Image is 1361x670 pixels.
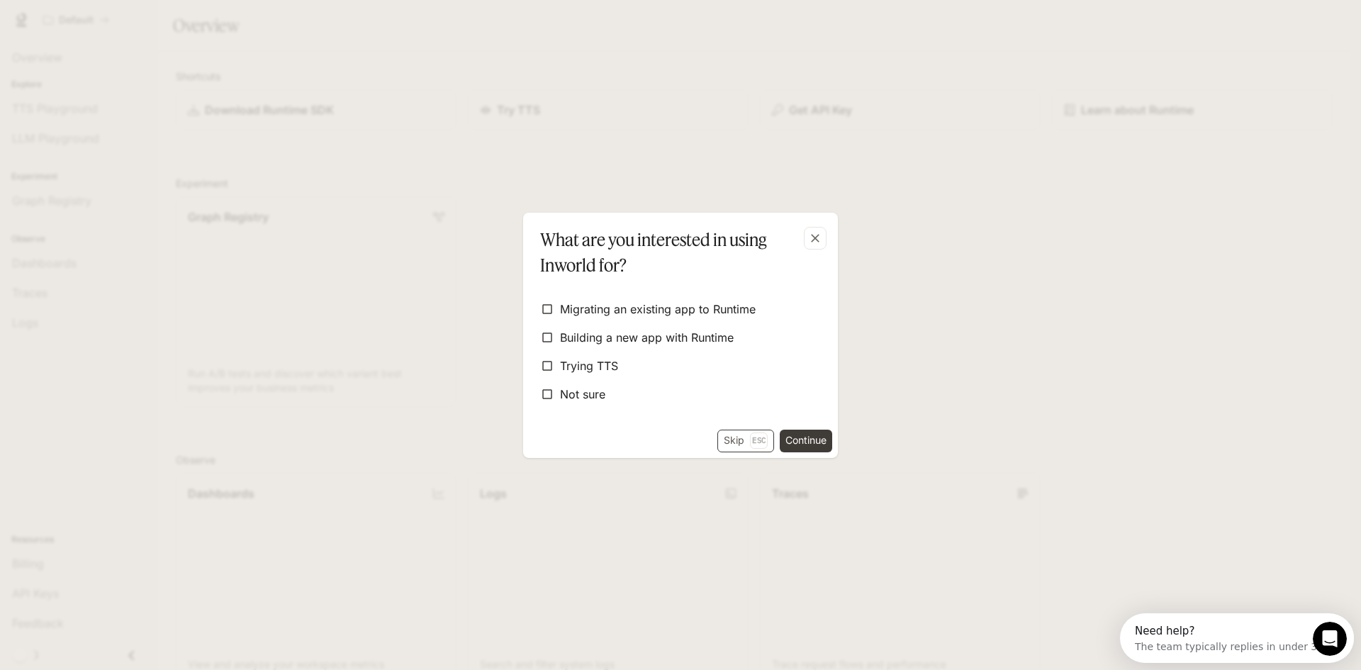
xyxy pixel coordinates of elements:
span: Trying TTS [560,357,618,374]
span: Building a new app with Runtime [560,329,734,346]
button: SkipEsc [717,430,774,452]
p: Esc [750,432,768,448]
span: Not sure [560,386,605,403]
div: Open Intercom Messenger [6,6,245,45]
div: Need help? [15,12,203,23]
iframe: Intercom live chat discovery launcher [1120,613,1354,663]
p: What are you interested in using Inworld for? [540,227,815,278]
span: Migrating an existing app to Runtime [560,301,756,318]
div: The team typically replies in under 3h [15,23,203,38]
button: Continue [780,430,832,452]
iframe: Intercom live chat [1313,622,1347,656]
